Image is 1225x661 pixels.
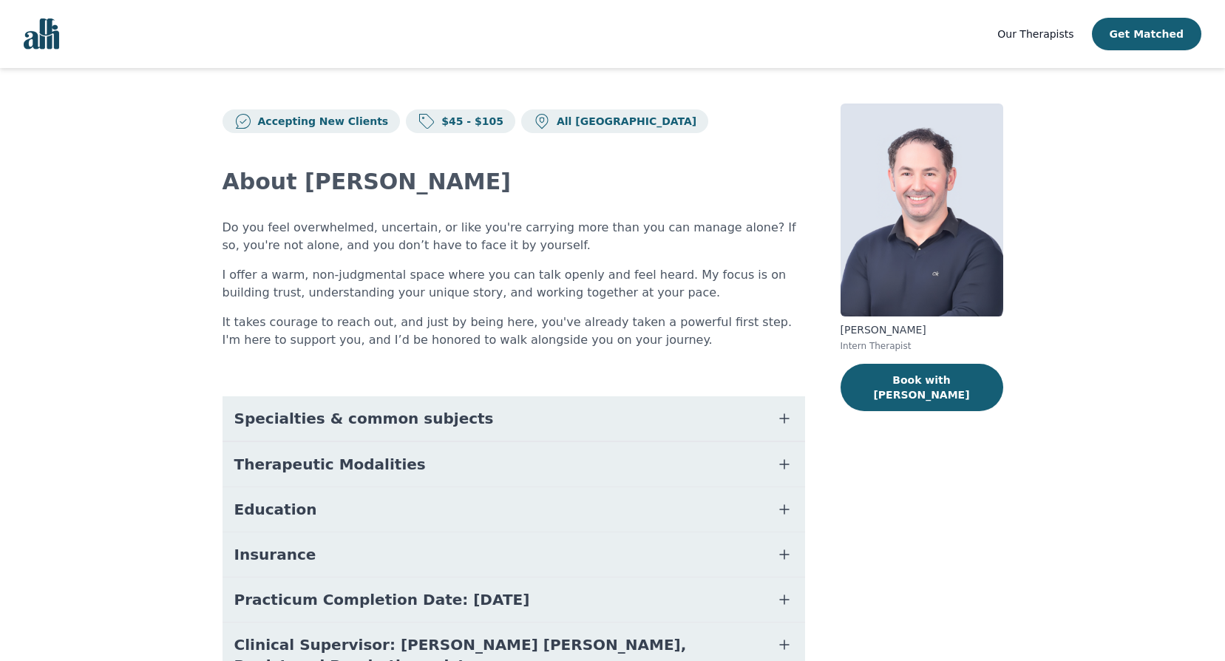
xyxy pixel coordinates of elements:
[223,532,805,577] button: Insurance
[234,544,316,565] span: Insurance
[841,364,1003,411] button: Book with [PERSON_NAME]
[841,322,1003,337] p: [PERSON_NAME]
[223,219,805,254] p: Do you feel overwhelmed, uncertain, or like you're carrying more than you can manage alone? If so...
[841,104,1003,316] img: Christopher_Hillier
[223,577,805,622] button: Practicum Completion Date: [DATE]
[234,589,530,610] span: Practicum Completion Date: [DATE]
[841,340,1003,352] p: Intern Therapist
[223,266,805,302] p: I offer a warm, non-judgmental space where you can talk openly and feel heard. My focus is on bui...
[1092,18,1201,50] button: Get Matched
[234,499,317,520] span: Education
[435,114,503,129] p: $45 - $105
[223,396,805,441] button: Specialties & common subjects
[24,18,59,50] img: alli logo
[234,454,426,475] span: Therapeutic Modalities
[997,28,1073,40] span: Our Therapists
[997,25,1073,43] a: Our Therapists
[551,114,696,129] p: All [GEOGRAPHIC_DATA]
[223,442,805,487] button: Therapeutic Modalities
[223,487,805,532] button: Education
[223,313,805,349] p: It takes courage to reach out, and just by being here, you've already taken a powerful first step...
[223,169,805,195] h2: About [PERSON_NAME]
[252,114,389,129] p: Accepting New Clients
[234,408,494,429] span: Specialties & common subjects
